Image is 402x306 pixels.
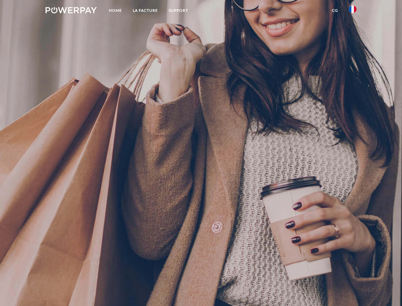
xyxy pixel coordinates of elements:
[349,5,356,13] img: fr
[327,5,343,16] a: CG
[103,5,127,16] a: Home
[127,5,163,16] a: LA FACTURE
[163,5,194,16] a: Support
[46,7,97,13] img: logo-powerpay-white.svg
